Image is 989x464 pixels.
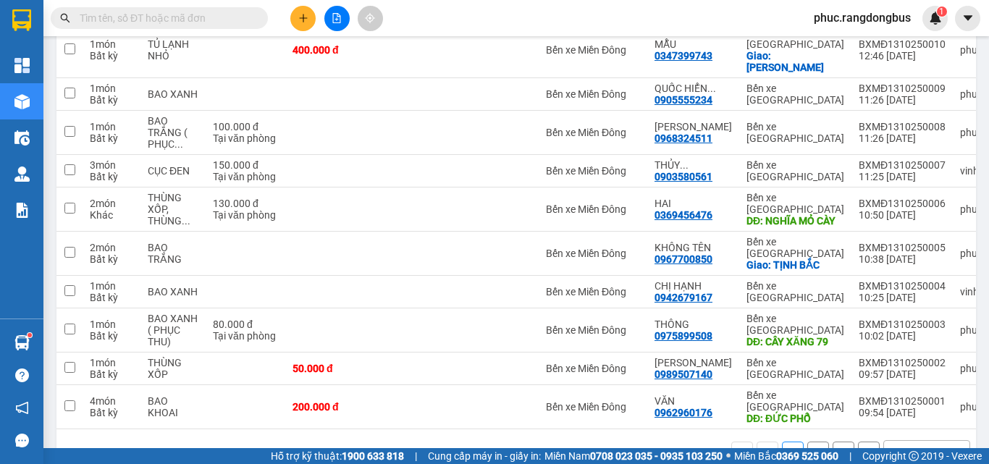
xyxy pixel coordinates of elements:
button: aim [358,6,383,31]
img: warehouse-icon [14,335,30,350]
div: Tại văn phòng [213,209,278,221]
div: 0942679167 [655,292,712,303]
div: Bến xe [GEOGRAPHIC_DATA] [746,389,844,413]
div: Bến xe Miền Đông [546,401,640,413]
div: Bến xe [GEOGRAPHIC_DATA] [746,357,844,380]
div: BXMĐ1310250009 [859,83,946,94]
div: 0968324511 [655,132,712,144]
button: 2 [807,442,829,463]
span: ⚪️ [726,453,731,459]
span: notification [15,401,29,415]
div: TỦ LẠNH NHỎ [148,38,198,62]
div: 1 món [90,121,133,132]
div: MẪU [655,38,732,50]
div: Bến xe [GEOGRAPHIC_DATA] [746,280,844,303]
span: ... [707,83,716,94]
div: 10:02 [DATE] [859,330,946,342]
div: Bất kỳ [90,253,133,265]
span: Hỗ trợ kỹ thuật: [271,448,404,464]
div: BAO TRẮNG ( PHỤC THU) [148,115,198,150]
div: 09:57 [DATE] [859,368,946,380]
div: Bất kỳ [90,368,133,380]
span: search [60,13,70,23]
div: 0903580561 [655,171,712,182]
span: | [415,448,417,464]
div: Tại văn phòng [213,330,278,342]
div: THÙNG XỐP [148,357,198,380]
div: Tại văn phòng [213,171,278,182]
div: Giao: TỊNH BẮC [746,259,844,271]
div: VĂN [655,395,732,407]
div: BXMĐ1310250004 [859,280,946,292]
div: Bến xe Miền Đông [546,203,640,215]
span: plus [298,13,308,23]
div: 09:54 [DATE] [859,407,946,418]
div: 200.000 đ [293,401,365,413]
div: BAO KHOAI [148,395,198,418]
span: caret-down [961,12,975,25]
div: 11:26 [DATE] [859,94,946,106]
div: Bến xe [GEOGRAPHIC_DATA] [746,236,844,259]
span: file-add [332,13,342,23]
div: 10 / trang [893,445,938,460]
img: solution-icon [14,203,30,218]
div: Bất kỳ [90,171,133,182]
div: 10:50 [DATE] [859,209,946,221]
strong: 0708 023 035 - 0935 103 250 [590,450,723,462]
div: 1 món [90,83,133,94]
div: Bến xe Miền Đông [546,363,640,374]
div: BAO TRẮNG [148,242,198,265]
input: Tìm tên, số ĐT hoặc mã đơn [80,10,251,26]
span: question-circle [15,368,29,382]
div: Bến xe [GEOGRAPHIC_DATA] [746,192,844,215]
div: Bất kỳ [90,330,133,342]
div: Bến xe [GEOGRAPHIC_DATA] [746,121,844,144]
div: 80.000 đ [213,319,278,330]
span: ... [182,215,190,227]
div: 1 món [90,319,133,330]
span: aim [365,13,375,23]
div: BXMĐ1310250003 [859,319,946,330]
div: 0962960176 [655,407,712,418]
div: QUỐC HIỂN ( LAM VI ) [655,83,732,94]
span: Miền Bắc [734,448,838,464]
div: LY NGUYỄN [655,357,732,368]
span: phuc.rangdongbus [802,9,922,27]
div: CỤC ĐEN [148,165,198,177]
div: Bến xe [GEOGRAPHIC_DATA] [746,313,844,336]
div: CHỊ HẠNH [655,280,732,292]
button: plus [290,6,316,31]
div: 2 món [90,198,133,209]
div: KHÔNG TÊN [655,242,732,253]
div: Bến xe Miền Đông [546,165,640,177]
div: Bến xe Miền Đông [546,248,640,259]
div: BAO XANH [148,286,198,298]
img: logo-vxr [12,9,31,31]
img: warehouse-icon [14,94,30,109]
sup: 1 [937,7,947,17]
div: 0975899508 [655,330,712,342]
div: 150.000 đ [213,159,278,171]
div: Bất kỳ [90,94,133,106]
div: Bất kỳ [90,50,133,62]
li: VP Bến xe [GEOGRAPHIC_DATA] [100,78,193,126]
div: 0989507140 [655,368,712,380]
span: Cung cấp máy in - giấy in: [428,448,541,464]
div: BXMĐ1310250005 [859,242,946,253]
span: | [849,448,851,464]
div: BAO XANH ( PHỤC THU) [148,313,198,347]
div: 0347399743 [655,50,712,62]
span: message [15,434,29,447]
div: Giao: TỊNH SƠN [746,50,844,73]
div: 11:26 [DATE] [859,132,946,144]
div: HAI [655,198,732,209]
div: Bến xe [GEOGRAPHIC_DATA] [746,27,844,50]
span: ... [174,138,183,150]
div: HỒNG LIÊN [655,121,732,132]
div: 3 món [90,159,133,171]
div: BXMĐ1310250010 [859,38,946,50]
button: file-add [324,6,350,31]
div: 2 món [90,242,133,253]
span: 1 [939,7,944,17]
img: icon-new-feature [929,12,942,25]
